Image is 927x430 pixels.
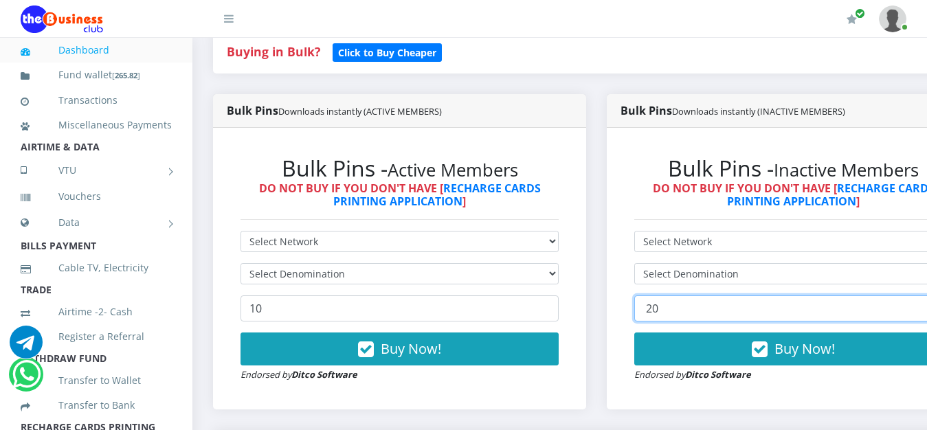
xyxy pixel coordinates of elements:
[21,252,172,284] a: Cable TV, Electricity
[21,153,172,188] a: VTU
[241,332,559,365] button: Buy Now!
[291,368,357,381] strong: Ditco Software
[388,158,518,182] small: Active Members
[21,84,172,116] a: Transactions
[112,70,140,80] small: [ ]
[621,103,845,118] strong: Bulk Pins
[21,34,172,66] a: Dashboard
[241,295,559,321] input: Enter Quantity
[278,105,442,117] small: Downloads instantly (ACTIVE MEMBERS)
[672,105,845,117] small: Downloads instantly (INACTIVE MEMBERS)
[21,389,172,421] a: Transfer to Bank
[241,368,357,381] small: Endorsed by
[21,181,172,212] a: Vouchers
[381,339,441,358] span: Buy Now!
[333,43,442,60] a: Click to Buy Cheaper
[227,43,320,60] strong: Buying in Bulk?
[227,103,442,118] strong: Bulk Pins
[338,46,436,59] b: Click to Buy Cheaper
[855,8,865,19] span: Renew/Upgrade Subscription
[774,158,919,182] small: Inactive Members
[634,368,751,381] small: Endorsed by
[21,5,103,33] img: Logo
[10,336,43,359] a: Chat for support
[21,59,172,91] a: Fund wallet[265.82]
[21,365,172,396] a: Transfer to Wallet
[21,109,172,141] a: Miscellaneous Payments
[21,321,172,352] a: Register a Referral
[115,70,137,80] b: 265.82
[241,155,559,181] h2: Bulk Pins -
[774,339,835,358] span: Buy Now!
[259,181,541,209] strong: DO NOT BUY IF YOU DON'T HAVE [ ]
[333,181,541,209] a: RECHARGE CARDS PRINTING APPLICATION
[21,296,172,328] a: Airtime -2- Cash
[879,5,906,32] img: User
[847,14,857,25] i: Renew/Upgrade Subscription
[12,368,41,391] a: Chat for support
[21,205,172,240] a: Data
[685,368,751,381] strong: Ditco Software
